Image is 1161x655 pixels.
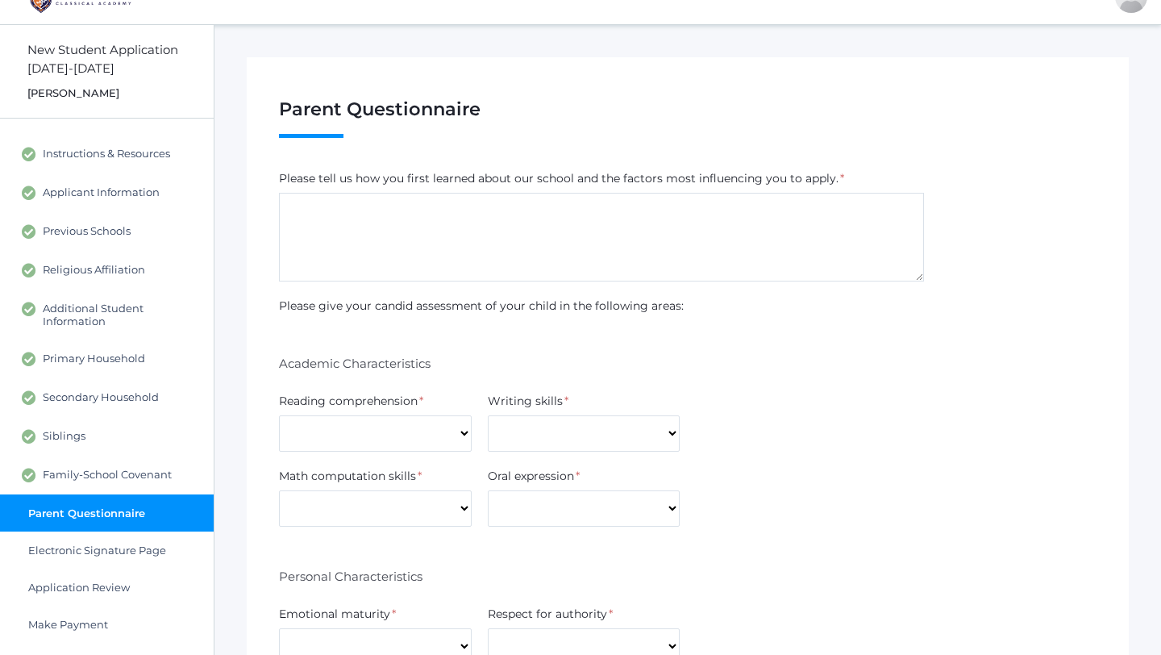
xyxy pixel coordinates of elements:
[43,352,145,366] span: Primary Household
[28,618,108,631] span: Make Payment
[279,99,1096,138] h1: Parent Questionnaire
[279,468,416,485] label: Math computation skills
[488,468,574,485] label: Oral expression
[28,581,130,594] span: Application Review
[28,544,166,557] span: Electronic Signature Page
[27,60,214,78] div: [DATE]-[DATE]
[43,468,172,482] span: Family-School Covenant
[43,429,85,444] span: Siblings
[279,356,431,371] h6: Academic Characteristics
[28,507,145,519] span: Parent Questionnaire
[43,302,198,327] span: Additional Student Information
[488,606,607,623] label: Respect for authority
[279,393,418,410] label: Reading comprehension
[279,298,1096,315] p: Please give your candid assessment of your child in the following areas:
[279,606,390,623] label: Emotional maturity
[279,569,422,584] h6: Personal Characteristics
[27,86,214,102] div: [PERSON_NAME]
[43,390,159,405] span: Secondary Household
[27,41,214,60] div: New Student Application
[43,263,145,277] span: Religious Affiliation
[43,147,170,161] span: Instructions & Resources
[43,224,131,239] span: Previous Schools
[279,170,838,187] label: Please tell us how you first learned about our school and the factors most influencing you to apply.
[488,393,563,410] label: Writing skills
[43,186,160,200] span: Applicant Information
